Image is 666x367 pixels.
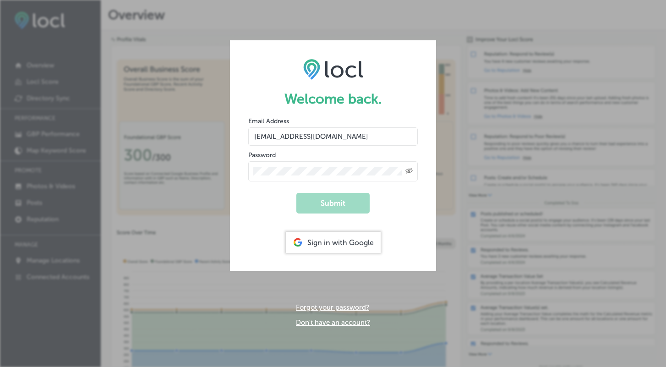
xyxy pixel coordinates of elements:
a: Don't have an account? [296,318,370,327]
div: Sign in with Google [286,232,381,253]
a: Forgot your password? [296,303,369,312]
span: Toggle password visibility [405,167,413,175]
h1: Welcome back. [248,91,418,107]
img: LOCL logo [303,59,363,80]
label: Password [248,151,276,159]
label: Email Address [248,117,289,125]
button: Submit [296,193,370,214]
